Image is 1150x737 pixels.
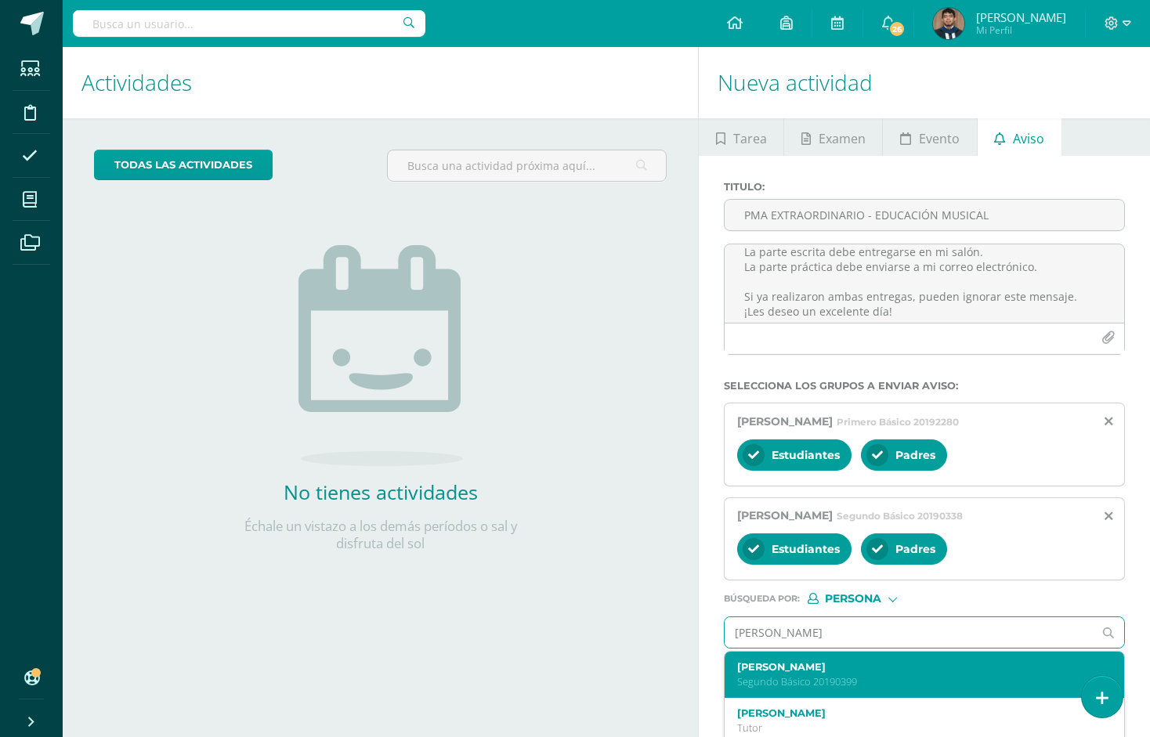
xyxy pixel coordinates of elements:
[784,118,882,156] a: Examen
[298,245,463,466] img: no_activities.png
[699,118,783,156] a: Tarea
[883,118,976,156] a: Evento
[724,380,1125,392] label: Selecciona los grupos a enviar aviso :
[725,200,1124,230] input: Titulo
[837,416,959,428] span: Primero Básico 20192280
[737,508,833,522] span: [PERSON_NAME]
[388,150,667,181] input: Busca una actividad próxima aquí...
[224,518,537,552] p: Échale un vistazo a los demás períodos o sal y disfruta del sol
[978,118,1061,156] a: Aviso
[724,181,1125,193] label: Titulo :
[737,721,1096,735] p: Tutor
[81,47,679,118] h1: Actividades
[895,542,935,556] span: Padres
[933,8,964,39] img: 8c648ab03079b18c3371769e6fc6bd45.png
[737,675,1096,688] p: Segundo Básico 20190399
[733,120,767,157] span: Tarea
[976,9,1066,25] span: [PERSON_NAME]
[837,510,963,522] span: Segundo Básico 20190338
[919,120,960,157] span: Evento
[725,244,1124,323] textarea: Buenos días, estimados estudiantes: Espero que se encuentren muy bien. Les recuerdo que [DATE] es...
[724,594,800,603] span: Búsqueda por :
[808,593,925,604] div: [object Object]
[725,617,1093,648] input: Ej. Mario Galindo
[718,47,1131,118] h1: Nueva actividad
[819,120,866,157] span: Examen
[976,23,1066,37] span: Mi Perfil
[888,20,906,38] span: 26
[73,10,425,37] input: Busca un usuario...
[772,542,840,556] span: Estudiantes
[737,707,1096,719] label: [PERSON_NAME]
[224,479,537,505] h2: No tienes actividades
[94,150,273,180] a: todas las Actividades
[737,661,1096,673] label: [PERSON_NAME]
[772,448,840,462] span: Estudiantes
[1013,120,1044,157] span: Aviso
[825,594,881,603] span: Persona
[737,414,833,428] span: [PERSON_NAME]
[895,448,935,462] span: Padres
